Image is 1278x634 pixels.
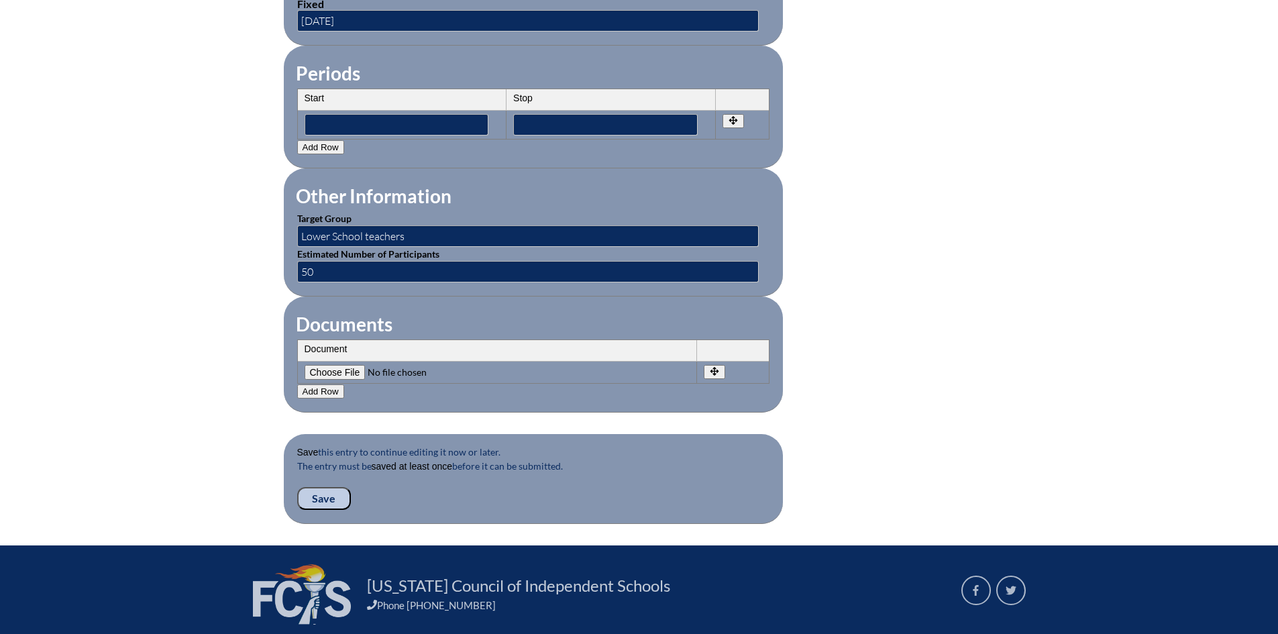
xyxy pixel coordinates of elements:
div: Phone [PHONE_NUMBER] [367,599,945,611]
legend: Periods [295,62,362,85]
th: Stop [507,89,716,111]
label: Target Group [297,213,352,224]
a: [US_STATE] Council of Independent Schools [362,575,676,596]
legend: Documents [295,313,394,335]
legend: Other Information [295,184,453,207]
th: Document [298,340,697,362]
input: Save [297,487,351,510]
button: Add Row [297,140,344,154]
p: this entry to continue editing it now or later. [297,445,769,459]
label: Estimated Number of Participants [297,248,439,260]
th: Start [298,89,507,111]
b: saved at least once [372,461,453,472]
img: FCIS_logo_white [253,564,351,625]
p: The entry must be before it can be submitted. [297,459,769,487]
b: Save [297,447,319,458]
button: Add Row [297,384,344,399]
